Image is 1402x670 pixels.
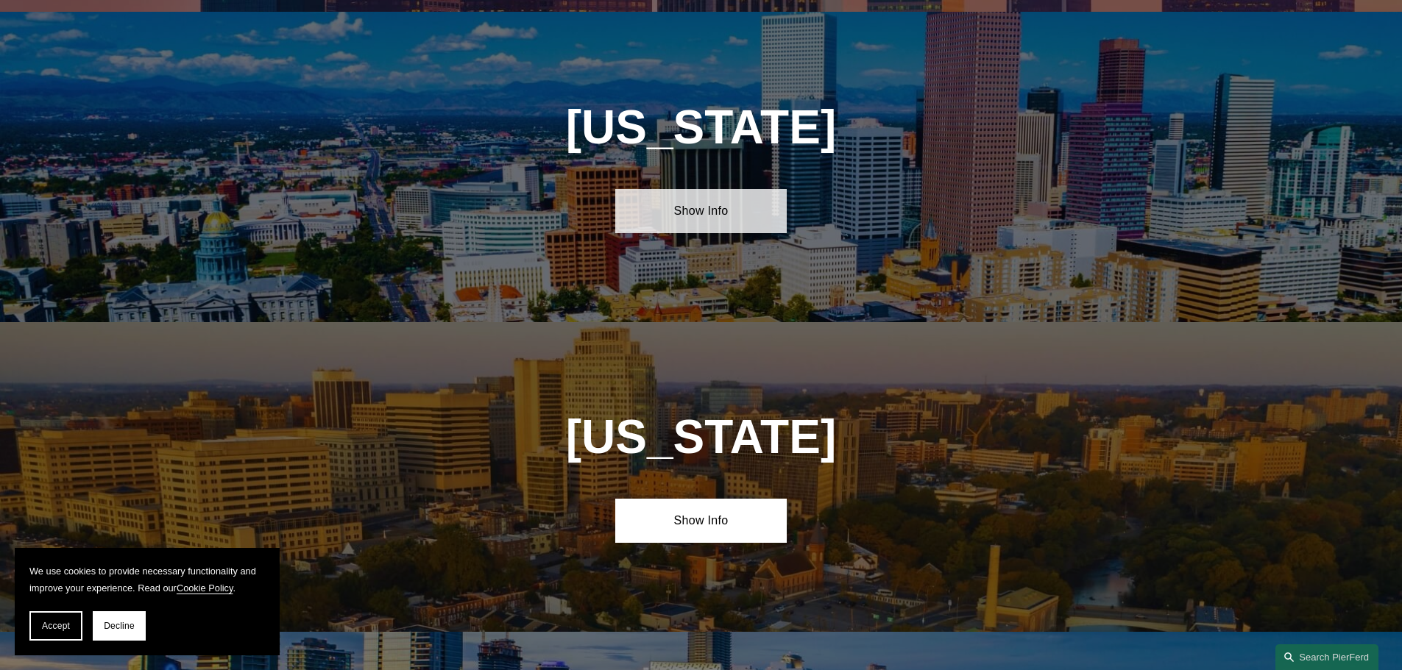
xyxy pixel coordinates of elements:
span: Accept [42,621,70,631]
button: Decline [93,611,146,641]
section: Cookie banner [15,548,280,655]
h1: [US_STATE] [486,410,916,464]
a: Show Info [615,499,787,543]
h1: [US_STATE] [486,101,916,154]
button: Accept [29,611,82,641]
p: We use cookies to provide necessary functionality and improve your experience. Read our . [29,563,265,596]
a: Search this site [1275,644,1378,670]
a: Show Info [615,189,787,233]
span: Decline [104,621,135,631]
a: Cookie Policy [177,582,233,594]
